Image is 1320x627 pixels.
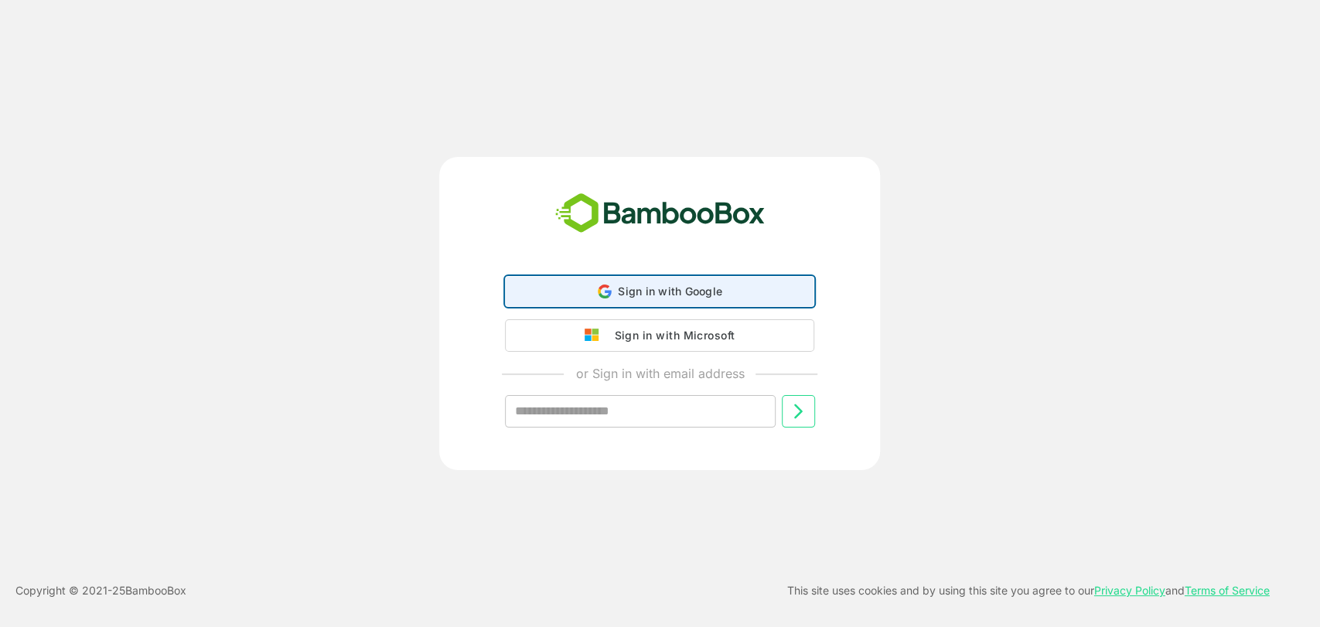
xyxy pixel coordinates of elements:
[505,276,814,307] div: Sign in with Google
[1094,584,1165,597] a: Privacy Policy
[547,188,773,239] img: bamboobox
[15,581,186,600] p: Copyright © 2021- 25 BambooBox
[606,325,735,346] div: Sign in with Microsoft
[575,364,744,383] p: or Sign in with email address
[618,285,722,298] span: Sign in with Google
[1185,584,1270,597] a: Terms of Service
[585,329,606,342] img: google
[787,581,1270,600] p: This site uses cookies and by using this site you agree to our and
[505,319,814,352] button: Sign in with Microsoft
